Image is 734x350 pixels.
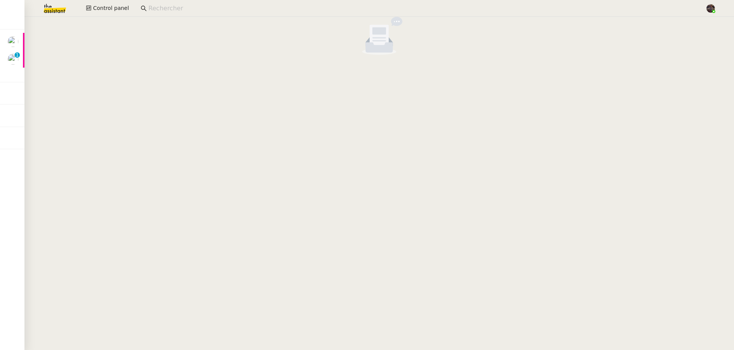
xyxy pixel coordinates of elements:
button: Control panel [81,3,133,14]
img: 2af2e8ed-4e7a-4339-b054-92d163d57814 [706,4,715,13]
p: 1 [16,52,19,59]
nz-badge-sup: 1 [15,52,20,58]
span: Control panel [93,4,129,13]
input: Rechercher [148,3,698,14]
img: users%2FAXgjBsdPtrYuxuZvIJjRexEdqnq2%2Favatar%2F1599931753966.jpeg [8,36,18,47]
img: users%2FAXgjBsdPtrYuxuZvIJjRexEdqnq2%2Favatar%2F1599931753966.jpeg [8,54,18,65]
